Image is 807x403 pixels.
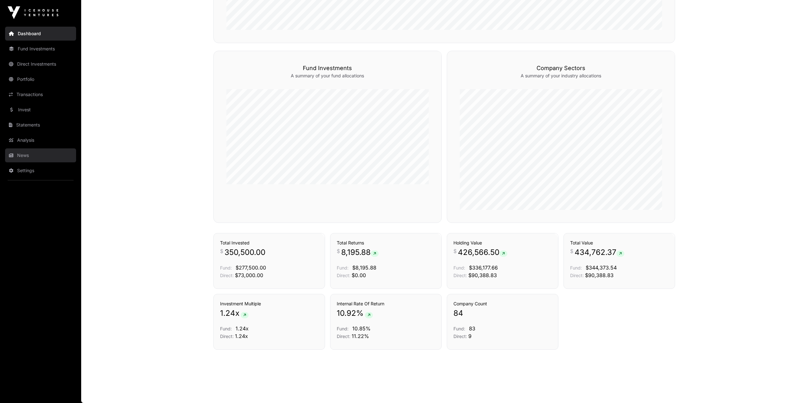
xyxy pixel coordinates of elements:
span: 10.85% [352,325,371,332]
h3: Internal Rate Of Return [337,301,435,307]
h3: Company Sectors [460,64,662,73]
span: x [235,308,239,318]
a: Transactions [5,88,76,101]
span: $277,500.00 [236,264,266,271]
span: $ [453,247,457,255]
span: % [356,308,364,318]
h3: Total Value [570,240,668,246]
img: Icehouse Ventures Logo [8,6,58,19]
span: Direct: [570,273,584,278]
span: 1.24x [236,325,249,332]
a: Statements [5,118,76,132]
h3: Holding Value [453,240,552,246]
span: 11.22% [352,333,369,339]
span: $90,388.83 [468,272,497,278]
a: Portfolio [5,72,76,86]
span: Direct: [453,334,467,339]
span: $ [337,247,340,255]
span: 1.24 [220,308,235,318]
span: Direct: [453,273,467,278]
span: 426,566.50 [458,247,507,257]
span: $ [220,247,223,255]
a: Invest [5,103,76,117]
span: 10.92 [337,308,356,318]
span: 1.24x [235,333,248,339]
span: 84 [453,308,463,318]
span: Direct: [220,334,234,339]
span: Fund: [337,265,348,270]
span: 8,195.88 [341,247,379,257]
span: $8,195.88 [352,264,376,271]
span: $ [570,247,573,255]
span: $73,000.00 [235,272,263,278]
span: Direct: [220,273,234,278]
span: Fund: [453,265,465,270]
span: Fund: [337,326,348,331]
h3: Fund Investments [226,64,429,73]
span: $0.00 [352,272,366,278]
h3: Total Invested [220,240,318,246]
p: A summary of your industry allocations [460,73,662,79]
span: 434,762.37 [575,247,624,257]
iframe: Chat Widget [775,373,807,403]
p: A summary of your fund allocations [226,73,429,79]
h3: Total Returns [337,240,435,246]
span: 350,500.00 [225,247,265,257]
h3: Company Count [453,301,552,307]
a: Analysis [5,133,76,147]
span: Fund: [570,265,582,270]
span: 9 [468,333,472,339]
span: $344,373.54 [586,264,617,271]
span: Direct: [337,334,350,339]
a: Dashboard [5,27,76,41]
span: Direct: [337,273,350,278]
a: News [5,148,76,162]
a: Fund Investments [5,42,76,56]
span: Fund: [220,265,232,270]
span: $336,177.66 [469,264,498,271]
h3: Investment Multiple [220,301,318,307]
a: Settings [5,164,76,178]
span: Fund: [453,326,465,331]
a: Direct Investments [5,57,76,71]
span: $90,388.83 [585,272,614,278]
span: Fund: [220,326,232,331]
span: 83 [469,325,475,332]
